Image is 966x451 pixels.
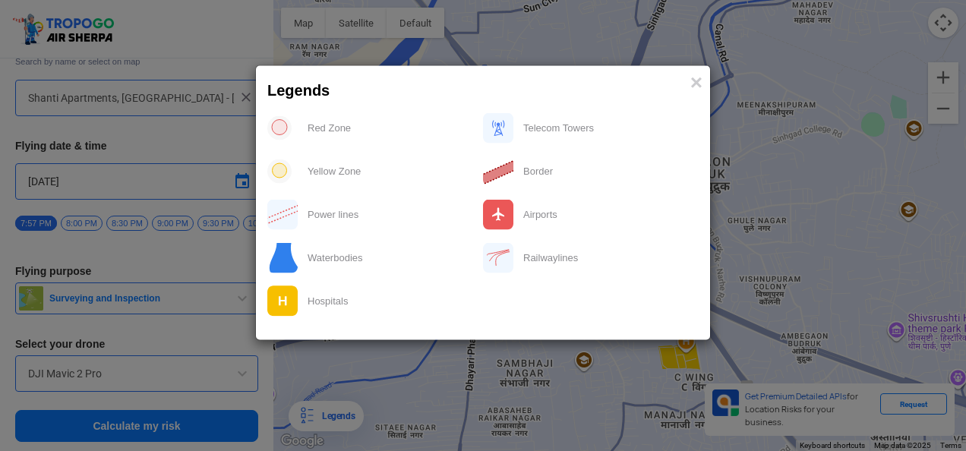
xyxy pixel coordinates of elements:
div: Telecom Towers [514,112,699,143]
img: ic_Waterbodies.svg [267,242,298,273]
img: ic_Power%20lines.svg [267,199,298,229]
img: ic_yellowzone.svg [267,159,292,183]
img: ic_Hospitals.svg [267,285,298,317]
div: Airports [514,199,699,230]
h4: Legends [267,81,695,99]
div: Red Zone [298,112,483,143]
div: Railwaylines [514,242,699,273]
img: ic_redzone.svg [267,115,292,140]
div: Hospitals [298,285,483,317]
img: ic_Telecom%20Towers1.svg [483,112,514,143]
div: Border [514,156,699,187]
div: Power lines [298,199,483,230]
span: × [690,71,702,94]
div: Yellow Zone [298,156,483,187]
div: Waterbodies [298,242,483,273]
img: ic_Border.svg [483,156,514,187]
img: ic_Airports.svg [483,199,514,229]
img: ic_Railwaylines.svg [483,242,514,273]
button: Close [690,72,702,93]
